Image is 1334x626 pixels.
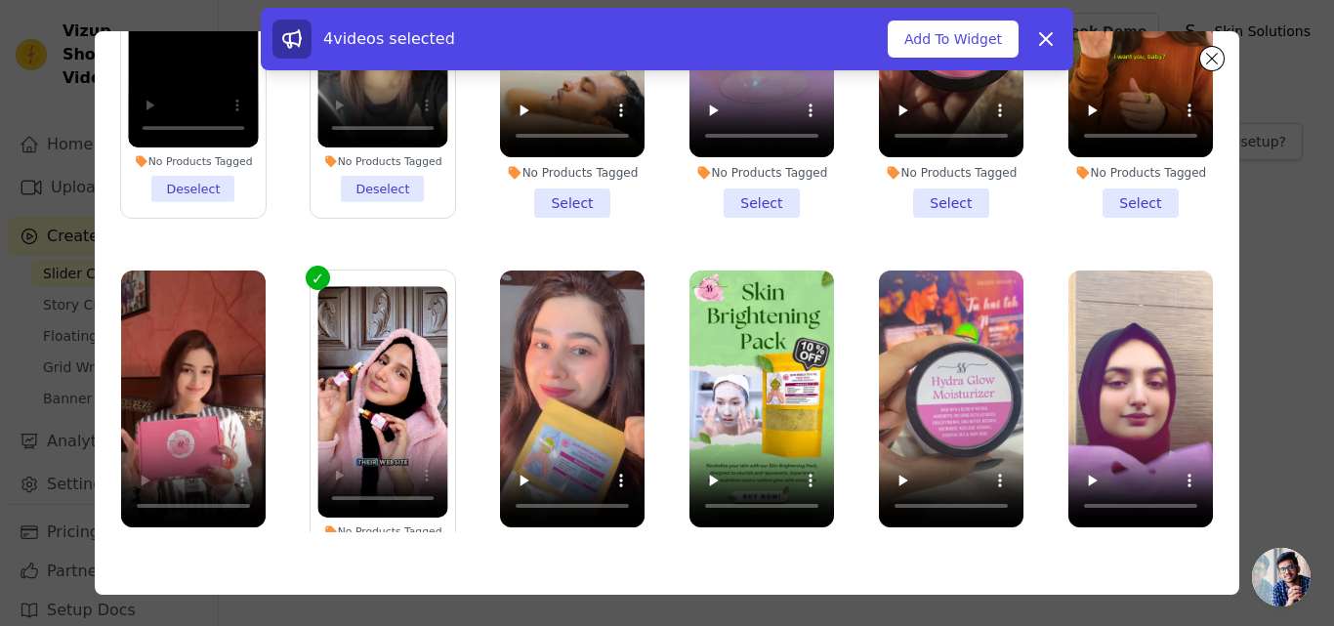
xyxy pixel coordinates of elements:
[317,524,447,538] div: No Products Tagged
[500,165,645,181] div: No Products Tagged
[1068,165,1213,181] div: No Products Tagged
[317,154,447,168] div: No Products Tagged
[689,165,834,181] div: No Products Tagged
[128,154,258,168] div: No Products Tagged
[1252,548,1311,606] div: Open chat
[323,29,455,48] span: 4 videos selected
[879,165,1023,181] div: No Products Tagged
[888,21,1019,58] button: Add To Widget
